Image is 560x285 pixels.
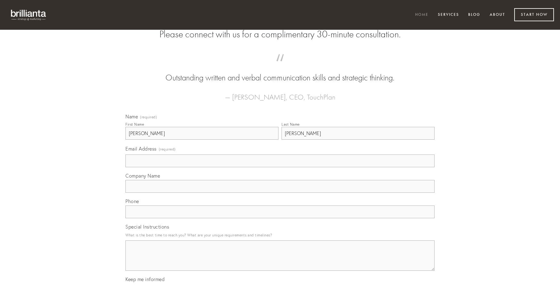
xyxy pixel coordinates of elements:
[514,8,554,21] a: Start Now
[411,10,432,20] a: Home
[135,60,425,72] span: “
[159,145,176,153] span: (required)
[464,10,484,20] a: Blog
[125,29,435,40] h2: Please connect with us for a complimentary 30-minute consultation.
[434,10,463,20] a: Services
[125,173,160,179] span: Company Name
[125,114,138,120] span: Name
[135,60,425,84] blockquote: Outstanding written and verbal communication skills and strategic thinking.
[140,115,157,119] span: (required)
[125,146,157,152] span: Email Address
[125,198,139,204] span: Phone
[125,231,435,239] p: What is the best time to reach you? What are your unique requirements and timelines?
[125,224,169,230] span: Special Instructions
[125,276,165,282] span: Keep me informed
[6,6,52,24] img: brillianta - research, strategy, marketing
[135,84,425,103] figcaption: — [PERSON_NAME], CEO, TouchPlan
[282,122,300,127] div: Last Name
[486,10,509,20] a: About
[125,122,144,127] div: First Name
